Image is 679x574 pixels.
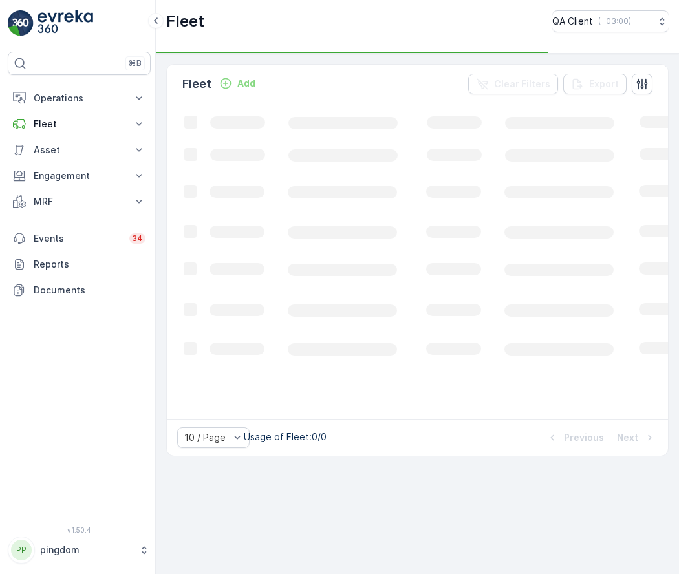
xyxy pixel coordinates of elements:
[616,430,658,445] button: Next
[166,11,204,32] p: Fleet
[34,169,125,182] p: Engagement
[40,544,133,557] p: pingdom
[8,526,151,534] span: v 1.50.4
[129,58,142,69] p: ⌘B
[34,143,125,156] p: Asset
[8,277,151,303] a: Documents
[8,226,151,251] a: Events34
[34,118,125,131] p: Fleet
[34,232,122,245] p: Events
[563,74,627,94] button: Export
[38,10,93,36] img: logo_light-DOdMpM7g.png
[544,430,605,445] button: Previous
[589,78,619,90] p: Export
[182,75,211,93] p: Fleet
[564,431,604,444] p: Previous
[8,537,151,564] button: PPpingdom
[552,10,669,32] button: QA Client(+03:00)
[214,76,261,91] button: Add
[468,74,558,94] button: Clear Filters
[34,195,125,208] p: MRF
[494,78,550,90] p: Clear Filters
[8,10,34,36] img: logo
[237,77,255,90] p: Add
[8,111,151,137] button: Fleet
[8,189,151,215] button: MRF
[617,431,638,444] p: Next
[598,16,631,27] p: ( +03:00 )
[8,85,151,111] button: Operations
[244,430,327,443] p: Usage of Fleet : 0/0
[11,540,32,560] div: PP
[34,258,145,271] p: Reports
[8,251,151,277] a: Reports
[132,233,143,244] p: 34
[8,163,151,189] button: Engagement
[8,137,151,163] button: Asset
[34,284,145,297] p: Documents
[34,92,125,105] p: Operations
[552,15,593,28] p: QA Client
